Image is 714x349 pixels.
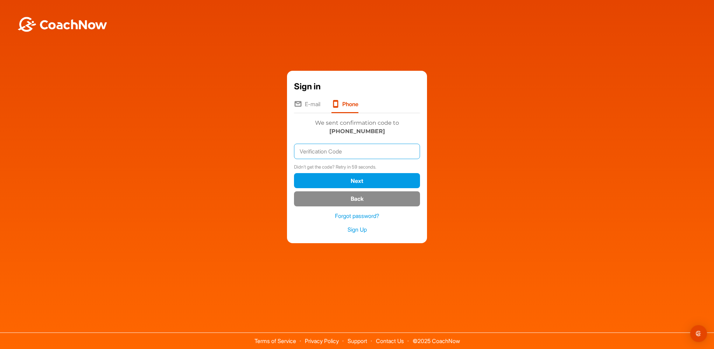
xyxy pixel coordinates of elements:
[294,173,420,188] button: Next
[336,164,376,170] span: Retry in 59 seconds.
[348,337,367,344] a: Support
[294,164,420,171] div: Didn't get the code?
[294,119,420,136] div: We sent confirmation code to
[294,226,420,234] a: Sign Up
[294,100,320,113] li: E-mail
[329,128,385,135] strong: [PHONE_NUMBER]
[690,325,707,342] div: Open Intercom Messenger
[254,337,296,344] a: Terms of Service
[294,80,420,93] div: Sign in
[17,17,108,32] img: BwLJSsUCoWCh5upNqxVrqldRgqLPVwmV24tXu5FoVAoFEpwwqQ3VIfuoInZCoVCoTD4vwADAC3ZFMkVEQFDAAAAAElFTkSuQmCC
[305,337,339,344] a: Privacy Policy
[294,212,420,220] a: Forgot password?
[294,144,420,159] input: Verification Code
[409,333,463,344] span: © 2025 CoachNow
[376,337,404,344] a: Contact Us
[294,191,420,206] button: Back
[331,100,358,113] li: Phone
